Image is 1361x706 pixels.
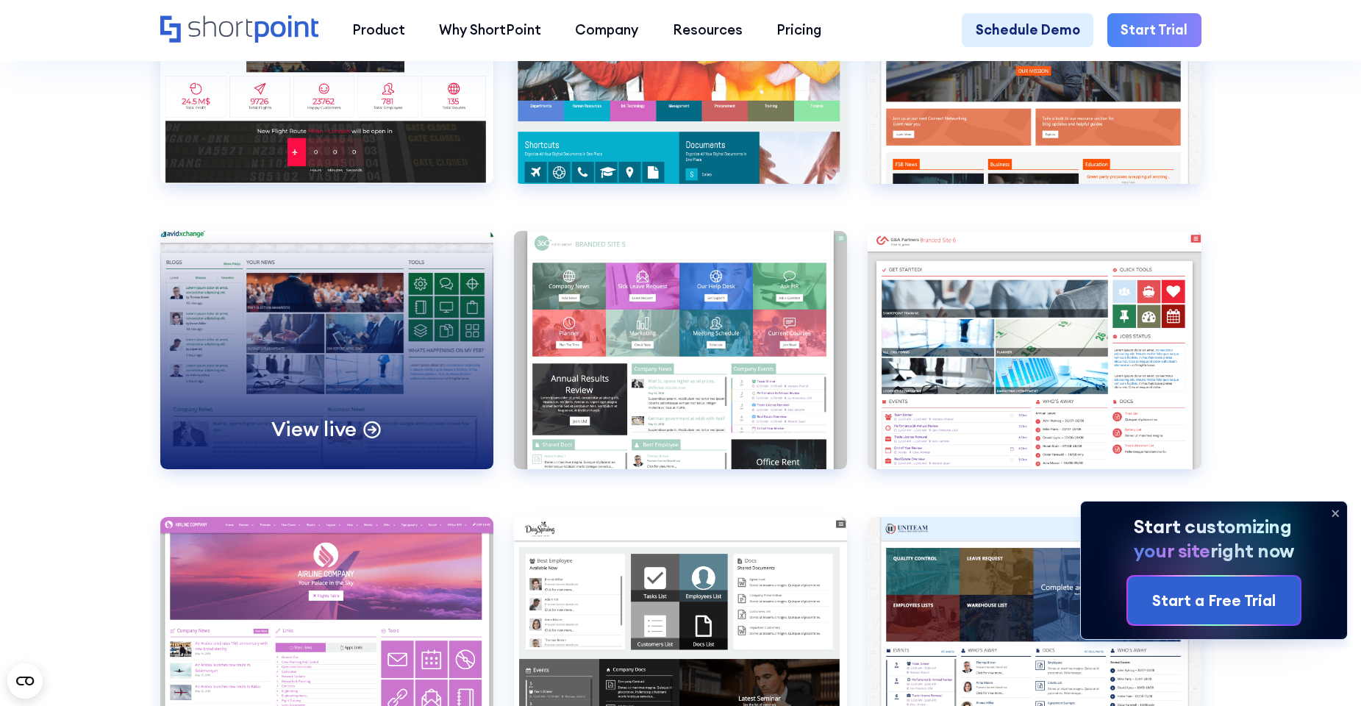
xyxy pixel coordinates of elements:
a: Start Trial [1107,13,1201,47]
a: Home [160,15,318,45]
div: Why ShortPoint [439,20,541,40]
a: Why ShortPoint [422,13,558,47]
a: Company [558,13,655,47]
a: Branded Site 4View live [160,231,494,496]
div: Product [352,20,405,40]
div: Start a Free Trial [1152,589,1276,612]
div: Pricing [776,20,821,40]
a: Branded Site 5 [514,231,848,496]
a: Branded Site 6 [868,231,1201,496]
div: Company [575,20,638,40]
a: Product [335,13,422,47]
a: Schedule Demo [962,13,1093,47]
p: View live [271,416,357,442]
a: Pricing [760,13,838,47]
a: Resources [656,13,760,47]
div: Resources [673,20,743,40]
button: Open CMP widget [7,663,43,699]
a: Start a Free Trial [1128,577,1301,624]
